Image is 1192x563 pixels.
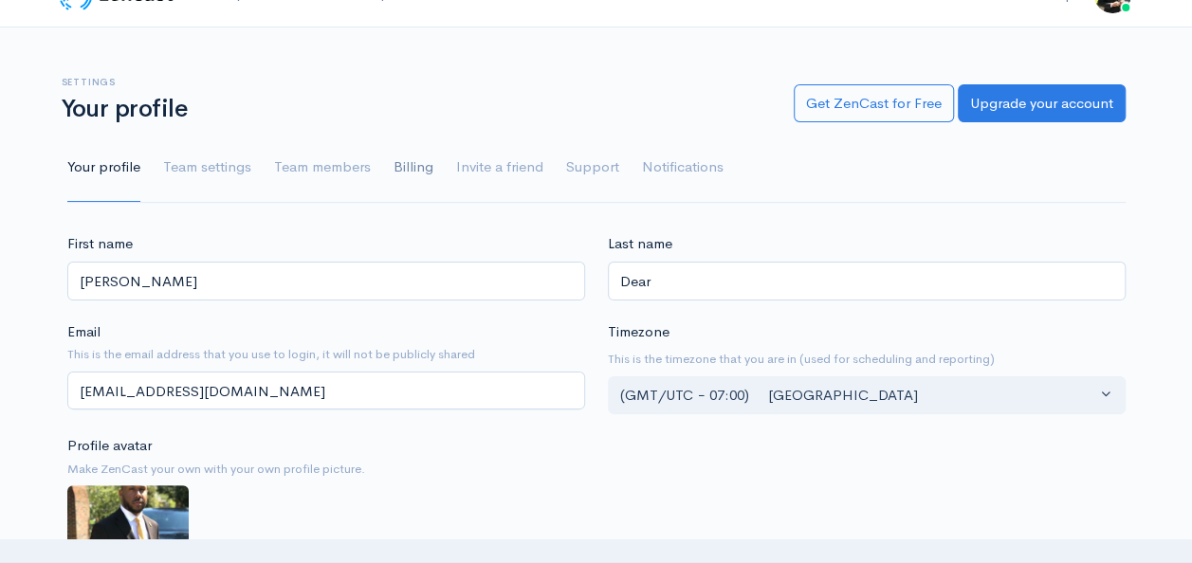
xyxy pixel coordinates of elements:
button: (GMT/UTC − 07:00) Los Angeles [608,376,1126,415]
input: Last name [608,262,1126,300]
small: This is the timezone that you are in (used for scheduling and reporting) [608,350,1126,369]
h6: Settings [62,77,771,87]
a: Invite a friend [456,134,543,202]
label: First name [67,233,133,255]
a: Team members [274,134,371,202]
label: Last name [608,233,672,255]
input: First name [67,262,585,300]
a: Notifications [642,134,724,202]
small: This is the email address that you use to login, it will not be publicly shared [67,345,585,364]
div: (GMT/UTC − 07:00) [GEOGRAPHIC_DATA] [620,385,1096,407]
a: Get ZenCast for Free [794,84,954,123]
a: Support [566,134,619,202]
label: Profile avatar [67,435,152,457]
h1: Your profile [62,96,771,123]
a: Billing [394,134,433,202]
a: Upgrade your account [958,84,1126,123]
label: Timezone [608,321,669,343]
small: Make ZenCast your own with your own profile picture. [67,460,585,479]
a: Team settings [163,134,251,202]
input: name@example.com [67,372,585,410]
label: Email [67,321,101,343]
a: Your profile [67,134,140,202]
